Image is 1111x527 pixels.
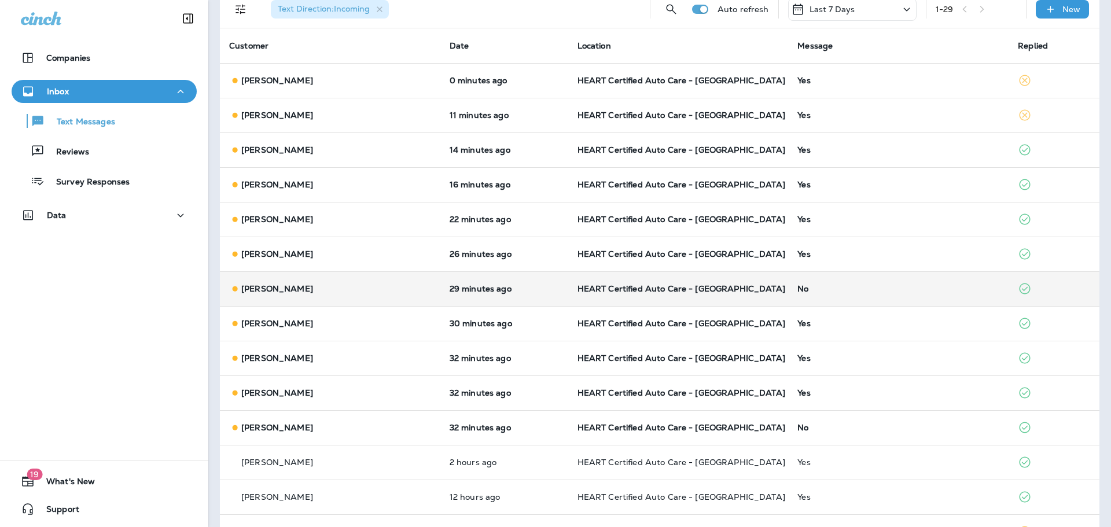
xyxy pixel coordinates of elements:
div: Yes [797,110,999,120]
button: Data [12,204,197,227]
button: Companies [12,46,197,69]
p: [PERSON_NAME] [241,319,313,328]
p: Oct 15, 2025 09:03 AM [450,388,559,397]
span: HEART Certified Auto Care - [GEOGRAPHIC_DATA] [577,145,785,155]
p: [PERSON_NAME] [241,180,313,189]
span: HEART Certified Auto Care - [GEOGRAPHIC_DATA] [577,353,785,363]
p: New [1062,5,1080,14]
span: HEART Certified Auto Care - [GEOGRAPHIC_DATA] [577,110,785,120]
p: Data [47,211,67,220]
span: HEART Certified Auto Care - [GEOGRAPHIC_DATA] [577,283,785,294]
span: Text Direction : Incoming [278,3,370,14]
p: [PERSON_NAME] [241,423,313,432]
div: No [797,284,999,293]
div: 1 - 29 [936,5,954,14]
p: Oct 15, 2025 09:05 AM [450,284,559,293]
p: Inbox [47,87,69,96]
p: Oct 15, 2025 09:05 AM [450,319,559,328]
div: Yes [797,388,999,397]
div: Yes [797,76,999,85]
span: What's New [35,477,95,491]
span: HEART Certified Auto Care - [GEOGRAPHIC_DATA] [577,214,785,224]
span: Date [450,40,469,51]
div: Yes [797,215,999,224]
span: Support [35,504,79,518]
span: Location [577,40,611,51]
p: Oct 15, 2025 09:19 AM [450,180,559,189]
span: HEART Certified Auto Care - [GEOGRAPHIC_DATA] [577,388,785,398]
p: Survey Responses [45,177,130,188]
span: HEART Certified Auto Care - [GEOGRAPHIC_DATA] [577,457,785,467]
p: Oct 14, 2025 08:47 PM [450,492,559,502]
span: HEART Certified Auto Care - [GEOGRAPHIC_DATA] [577,318,785,329]
span: HEART Certified Auto Care - [GEOGRAPHIC_DATA] [577,179,785,190]
p: [PERSON_NAME] [241,388,313,397]
p: Oct 15, 2025 09:09 AM [450,249,559,259]
p: Text Messages [45,117,115,128]
p: [PERSON_NAME] [241,353,313,363]
div: Yes [797,249,999,259]
p: Reviews [45,147,89,158]
span: HEART Certified Auto Care - [GEOGRAPHIC_DATA] [577,422,785,433]
div: Yes [797,180,999,189]
button: Inbox [12,80,197,103]
p: Oct 15, 2025 07:03 AM [450,458,559,467]
p: Oct 15, 2025 09:13 AM [450,215,559,224]
div: No [797,423,999,432]
button: Collapse Sidebar [172,7,204,30]
span: Message [797,40,833,51]
p: Companies [46,53,90,62]
button: Text Messages [12,109,197,133]
div: Yes [797,353,999,363]
p: [PERSON_NAME] [241,145,313,154]
p: [PERSON_NAME] [241,215,313,224]
button: Support [12,497,197,521]
p: [PERSON_NAME] [241,110,313,120]
span: 19 [27,469,42,480]
button: Survey Responses [12,169,197,193]
p: Last 7 Days [810,5,855,14]
p: Oct 15, 2025 09:03 AM [450,353,559,363]
span: HEART Certified Auto Care - [GEOGRAPHIC_DATA] [577,249,785,259]
div: Yes [797,492,999,502]
button: 19What's New [12,470,197,493]
p: [PERSON_NAME] [241,249,313,259]
p: Auto refresh [718,5,769,14]
button: Reviews [12,139,197,163]
span: Customer [229,40,268,51]
div: Yes [797,319,999,328]
p: Oct 15, 2025 09:21 AM [450,145,559,154]
span: Replied [1018,40,1048,51]
div: Yes [797,458,999,467]
div: Yes [797,145,999,154]
span: HEART Certified Auto Care - [GEOGRAPHIC_DATA] [577,492,785,502]
p: Oct 15, 2025 09:24 AM [450,110,559,120]
p: [PERSON_NAME] [241,458,313,467]
p: Oct 15, 2025 09:02 AM [450,423,559,432]
p: [PERSON_NAME] [241,492,313,502]
span: HEART Certified Auto Care - [GEOGRAPHIC_DATA] [577,75,785,86]
p: Oct 15, 2025 09:35 AM [450,76,559,85]
p: [PERSON_NAME] [241,284,313,293]
p: [PERSON_NAME] [241,76,313,85]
